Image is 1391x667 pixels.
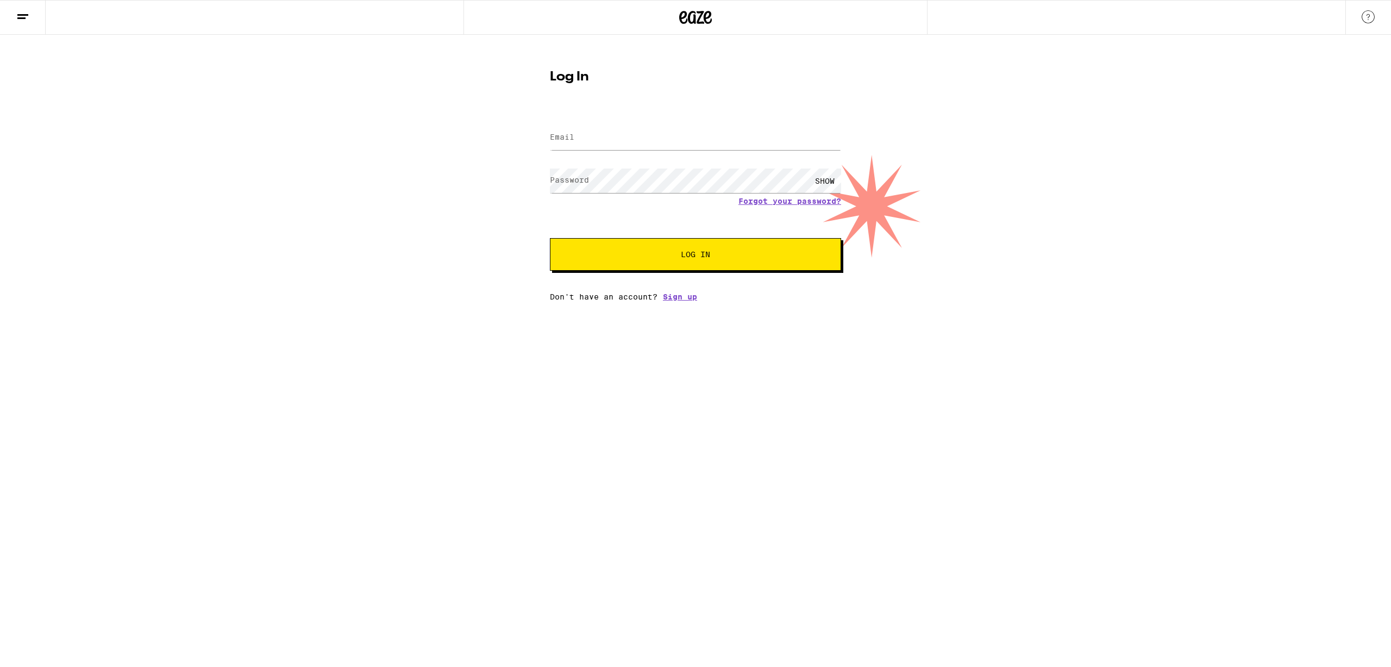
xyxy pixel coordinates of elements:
label: Email [550,133,574,141]
input: Email [550,126,841,150]
a: Sign up [663,292,697,301]
div: SHOW [809,169,841,193]
label: Password [550,176,589,184]
span: Log In [681,251,710,258]
h1: Log In [550,71,841,84]
a: Forgot your password? [738,197,841,205]
div: Don't have an account? [550,292,841,301]
button: Log In [550,238,841,271]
